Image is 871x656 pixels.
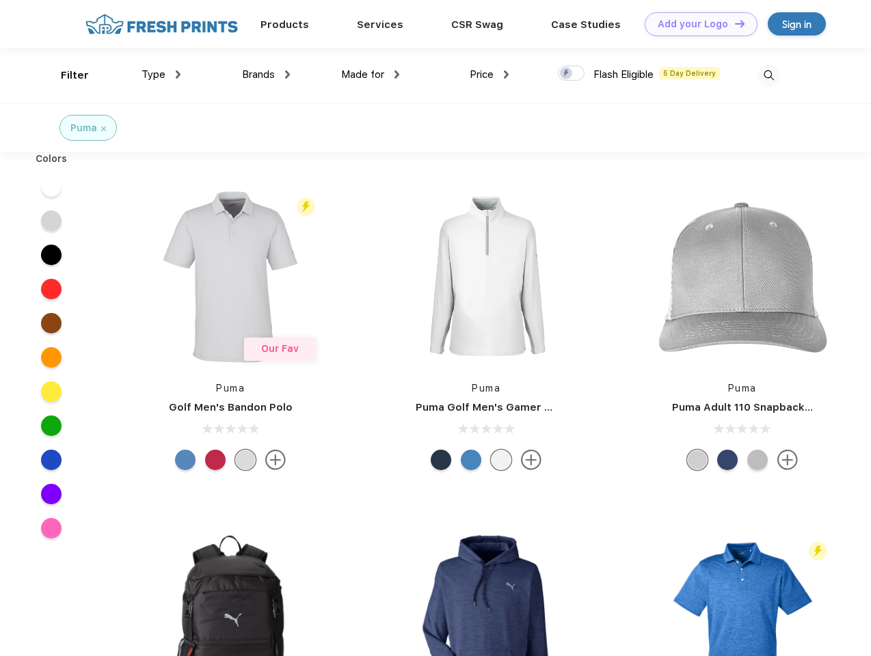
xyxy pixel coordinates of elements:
img: more.svg [265,450,286,470]
a: Puma [216,383,245,394]
span: Our Fav [261,343,299,354]
img: flash_active_toggle.svg [809,542,827,560]
div: Peacoat with Qut Shd [717,450,738,470]
img: dropdown.png [285,70,290,79]
div: Bright Cobalt [461,450,481,470]
div: High Rise [235,450,256,470]
img: flash_active_toggle.svg [297,197,315,216]
img: func=resize&h=266 [395,186,577,368]
img: dropdown.png [504,70,509,79]
div: Bright White [491,450,511,470]
img: dropdown.png [394,70,399,79]
img: more.svg [777,450,798,470]
a: Golf Men's Bandon Polo [169,401,293,413]
span: Type [142,68,165,81]
a: CSR Swag [451,18,503,31]
div: Quarry Brt Whit [687,450,708,470]
a: Puma [728,383,757,394]
a: Puma Golf Men's Gamer Golf Quarter-Zip [416,401,632,413]
span: Flash Eligible [593,68,654,81]
div: Quarry with Brt Whit [747,450,768,470]
div: Ski Patrol [205,450,226,470]
div: Colors [25,152,78,166]
div: Lake Blue [175,450,196,470]
a: Puma [472,383,500,394]
img: more.svg [521,450,541,470]
img: dropdown.png [176,70,180,79]
img: func=resize&h=266 [652,186,833,368]
span: Price [470,68,494,81]
div: Puma [70,121,97,135]
img: fo%20logo%202.webp [81,12,242,36]
span: Made for [341,68,384,81]
a: Sign in [768,12,826,36]
img: filter_cancel.svg [101,126,106,131]
div: Filter [61,68,89,83]
div: Sign in [782,16,812,32]
img: desktop_search.svg [758,64,780,87]
div: Navy Blazer [431,450,451,470]
span: Brands [242,68,275,81]
span: 5 Day Delivery [659,67,720,79]
div: Add your Logo [658,18,728,30]
a: Services [357,18,403,31]
img: func=resize&h=266 [139,186,321,368]
img: DT [735,20,745,27]
a: Products [260,18,309,31]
